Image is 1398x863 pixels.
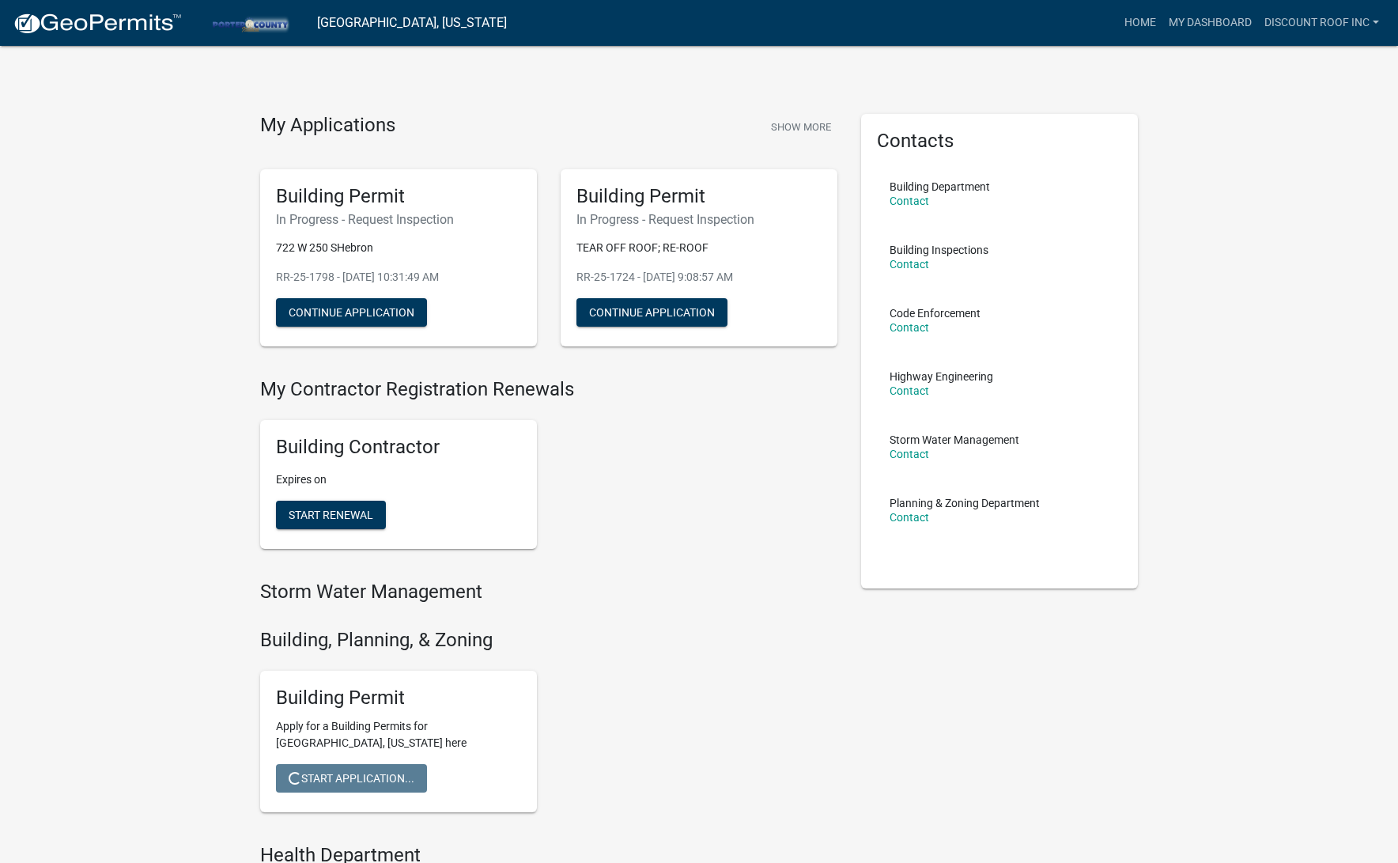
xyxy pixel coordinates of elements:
a: Contact [890,384,929,397]
h5: Building Contractor [276,436,521,459]
p: RR-25-1798 - [DATE] 10:31:49 AM [276,269,521,286]
a: Discount Roof Inc [1258,8,1385,38]
span: Start Renewal [289,509,373,521]
a: Home [1118,8,1162,38]
button: Show More [765,114,837,140]
h4: Storm Water Management [260,581,837,604]
a: [GEOGRAPHIC_DATA], [US_STATE] [317,9,507,36]
p: RR-25-1724 - [DATE] 9:08:57 AM [576,269,822,286]
h4: Building, Planning, & Zoning [260,629,837,652]
h4: My Contractor Registration Renewals [260,378,837,401]
span: Start Application... [289,772,414,785]
p: 722 W 250 SHebron [276,240,521,256]
img: Porter County, Indiana [195,12,304,33]
h5: Building Permit [276,687,521,710]
h4: My Applications [260,114,395,138]
a: Contact [890,321,929,334]
p: Building Inspections [890,244,988,255]
p: Code Enforcement [890,308,980,319]
h6: In Progress - Request Inspection [276,212,521,227]
h5: Building Permit [576,185,822,208]
wm-registration-list-section: My Contractor Registration Renewals [260,378,837,562]
a: My Dashboard [1162,8,1258,38]
p: Building Department [890,181,990,192]
a: Contact [890,258,929,271]
button: Start Application... [276,764,427,793]
button: Start Renewal [276,501,386,529]
p: Storm Water Management [890,434,1019,445]
h6: In Progress - Request Inspection [576,212,822,227]
a: Contact [890,195,929,207]
button: Continue Application [276,298,427,327]
a: Contact [890,448,929,460]
p: Apply for a Building Permits for [GEOGRAPHIC_DATA], [US_STATE] here [276,718,521,751]
p: TEAR OFF ROOF; RE-ROOF [576,240,822,256]
h5: Contacts [877,130,1122,153]
a: Contact [890,511,929,524]
p: Planning & Zoning Department [890,498,1040,509]
button: Continue Application [576,298,727,327]
p: Highway Engineering [890,371,993,382]
h5: Building Permit [276,185,521,208]
p: Expires on [276,471,521,488]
